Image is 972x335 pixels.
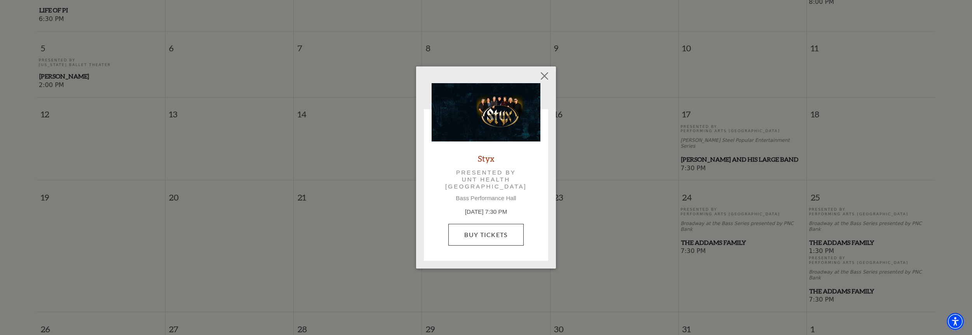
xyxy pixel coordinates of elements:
[432,195,540,202] p: Bass Performance Hall
[442,169,530,190] p: Presented by UNT Health [GEOGRAPHIC_DATA]
[448,224,523,246] a: Buy Tickets
[478,153,495,164] a: Styx
[432,208,540,216] p: [DATE] 7:30 PM
[947,313,964,330] div: Accessibility Menu
[537,69,552,84] button: Close
[432,83,540,141] img: Styx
